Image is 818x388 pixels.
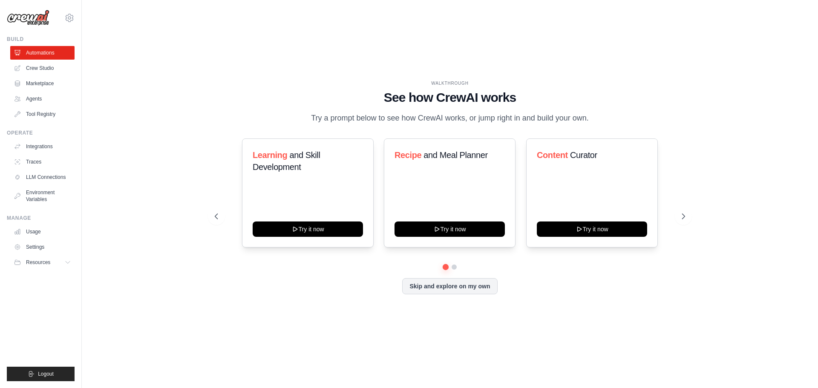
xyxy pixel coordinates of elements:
span: Curator [570,150,597,160]
div: Operate [7,129,75,136]
button: Logout [7,367,75,381]
a: Automations [10,46,75,60]
span: and Meal Planner [424,150,488,160]
a: LLM Connections [10,170,75,184]
span: Logout [38,371,54,377]
a: Crew Studio [10,61,75,75]
div: Build [7,36,75,43]
h1: See how CrewAI works [215,90,685,105]
img: Logo [7,10,49,26]
div: WALKTHROUGH [215,80,685,86]
a: Settings [10,240,75,254]
span: Resources [26,259,50,266]
a: Tool Registry [10,107,75,121]
a: Usage [10,225,75,239]
a: Environment Variables [10,186,75,206]
a: Integrations [10,140,75,153]
a: Traces [10,155,75,169]
a: Marketplace [10,77,75,90]
div: Manage [7,215,75,221]
button: Skip and explore on my own [402,278,497,294]
span: Learning [253,150,287,160]
a: Agents [10,92,75,106]
button: Try it now [537,221,647,237]
button: Try it now [253,221,363,237]
p: Try a prompt below to see how CrewAI works, or jump right in and build your own. [307,112,593,124]
button: Resources [10,256,75,269]
span: Recipe [395,150,421,160]
span: and Skill Development [253,150,320,172]
span: Content [537,150,568,160]
button: Try it now [395,221,505,237]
